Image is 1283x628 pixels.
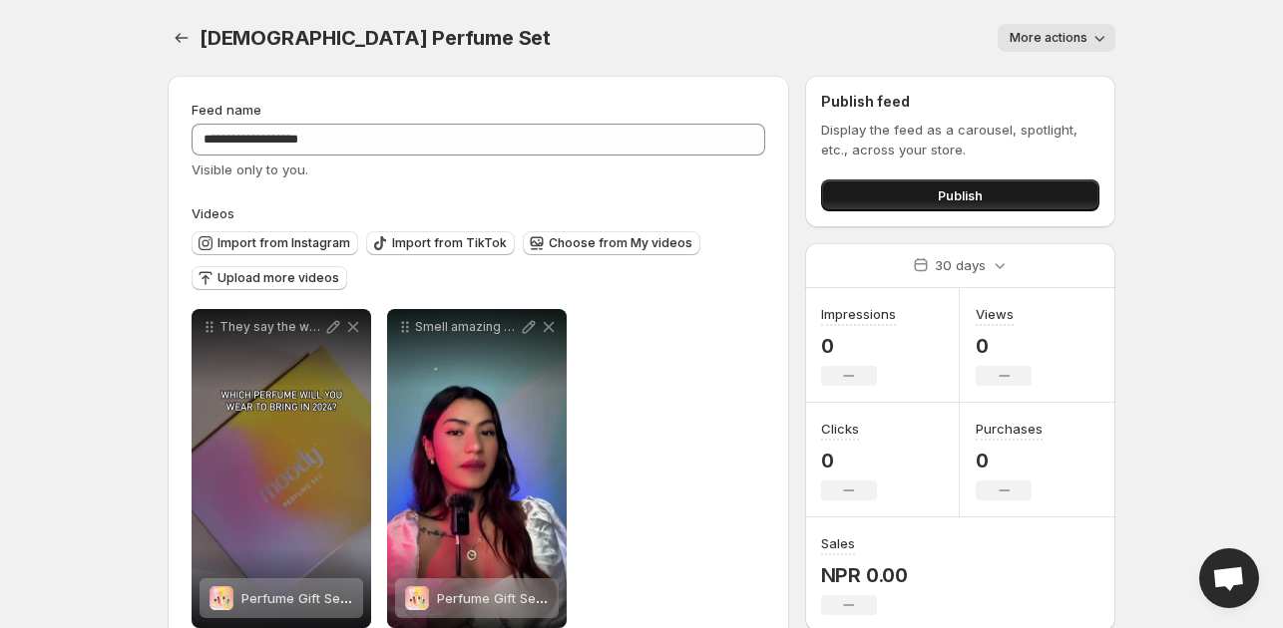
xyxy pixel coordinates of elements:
span: Import from Instagram [217,235,350,251]
span: More actions [1010,30,1087,46]
img: Perfume Gift Set Of 4 For Women [405,586,429,610]
span: Perfume Gift Set Of 4 For Women [437,590,645,606]
h3: Sales [821,533,855,553]
h3: Clicks [821,419,859,439]
span: Upload more videos [217,270,339,286]
button: More actions [998,24,1115,52]
h3: Impressions [821,304,896,324]
p: Display the feed as a carousel, spotlight, etc., across your store. [821,120,1099,159]
h3: Views [976,304,1014,324]
p: 0 [976,334,1032,358]
button: Import from TikTok [366,231,515,255]
h2: Publish feed [821,92,1099,112]
span: Choose from My videos [549,235,692,251]
p: Smell amazing feel unstoppable Shop your [PERSON_NAME] Perfume Set and switch scents with your mo... [415,319,519,335]
button: Settings [168,24,196,52]
a: Open chat [1199,548,1259,608]
button: Import from Instagram [192,231,358,255]
p: They say the way you spend your [PERSON_NAME] will set the tone for the rest of your year so Whic... [219,319,323,335]
span: Import from TikTok [392,235,507,251]
span: Visible only to you. [192,161,308,177]
p: 30 days [935,255,986,275]
p: NPR 0.00 [821,563,908,587]
p: 0 [821,449,877,472]
div: They say the way you spend your [PERSON_NAME] will set the tone for the rest of your year so Whic... [192,309,371,628]
p: 0 [976,449,1043,472]
p: 0 [821,334,896,358]
h3: Purchases [976,419,1043,439]
button: Choose from My videos [523,231,700,255]
button: Upload more videos [192,266,347,290]
button: Publish [821,179,1099,211]
div: Smell amazing feel unstoppable Shop your [PERSON_NAME] Perfume Set and switch scents with your mo... [387,309,567,628]
img: Perfume Gift Set Of 4 For Women [210,586,233,610]
span: Videos [192,205,234,221]
span: [DEMOGRAPHIC_DATA] Perfume Set [200,26,551,50]
span: Feed name [192,102,261,118]
span: Publish [938,185,983,205]
span: Perfume Gift Set Of 4 For Women [241,590,450,606]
